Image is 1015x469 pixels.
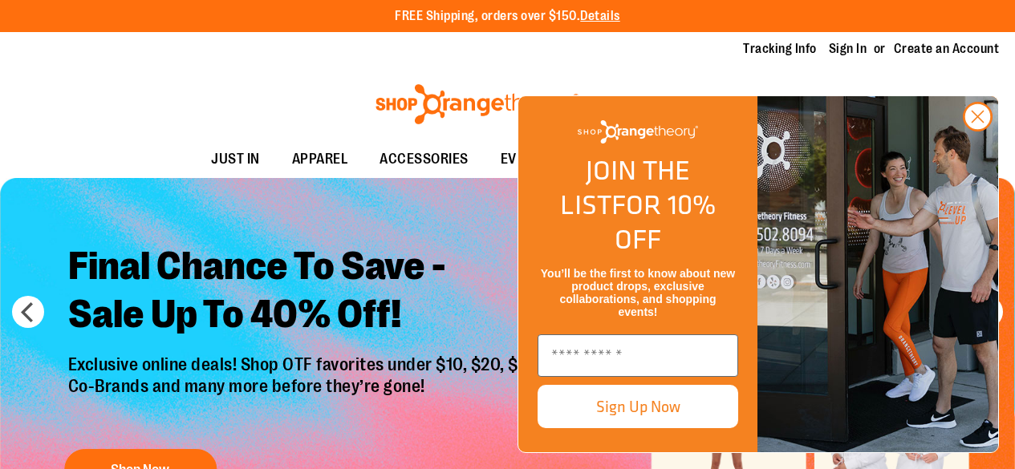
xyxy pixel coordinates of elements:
[757,96,998,452] img: Shop Orangtheory
[541,267,735,318] span: You’ll be the first to know about new product drops, exclusive collaborations, and shopping events!
[560,150,690,224] span: JOIN THE LIST
[56,231,559,355] h2: Final Chance To Save - Sale Up To 40% Off!
[538,334,738,377] input: Enter email
[56,355,559,434] p: Exclusive online deals! Shop OTF favorites under $10, $20, $50, Co-Brands and many more before th...
[743,40,817,58] a: Tracking Info
[276,141,364,178] a: APPAREL
[501,141,550,177] span: EVENTS
[963,102,993,131] button: Close dialog
[292,141,348,177] span: APPAREL
[380,141,469,177] span: ACCESSORIES
[373,84,581,124] img: Shop Orangetheory
[894,40,1000,58] a: Create an Account
[363,141,485,178] a: ACCESSORIES
[578,120,698,144] img: Shop Orangetheory
[580,9,620,23] a: Details
[501,79,1015,469] div: FLYOUT Form
[195,141,276,178] a: JUST IN
[485,141,566,178] a: EVENTS
[211,141,260,177] span: JUST IN
[395,7,620,26] p: FREE Shipping, orders over $150.
[538,385,738,428] button: Sign Up Now
[611,184,716,259] span: FOR 10% OFF
[12,296,44,328] button: prev
[829,40,867,58] a: Sign In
